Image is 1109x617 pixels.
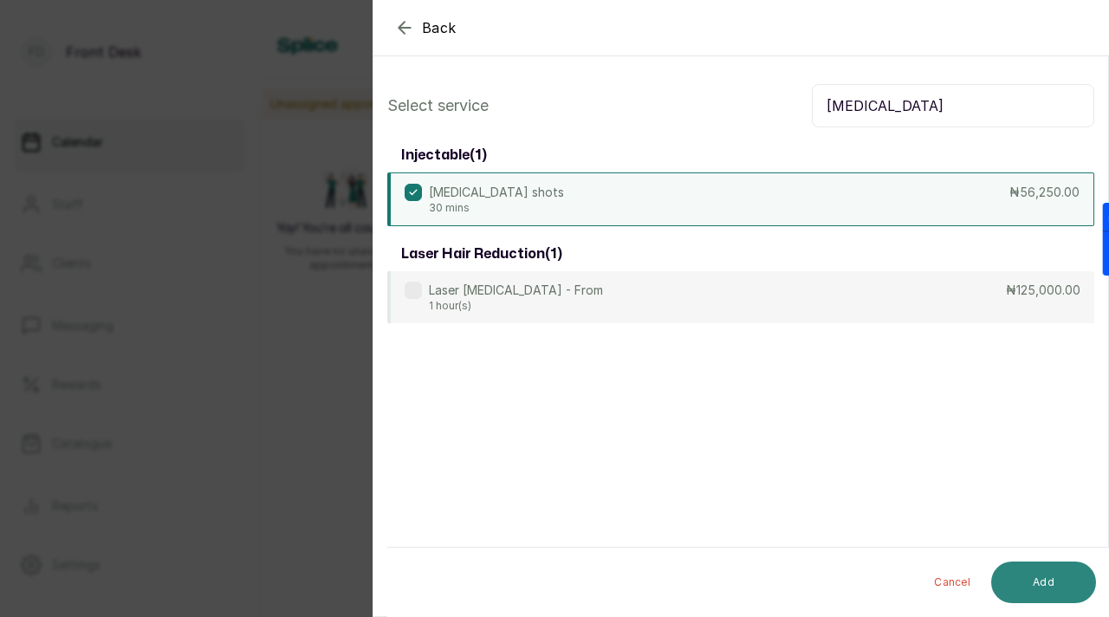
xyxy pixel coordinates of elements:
span: Back [422,17,457,38]
p: [MEDICAL_DATA] shots [429,184,564,201]
button: Add [991,562,1096,603]
button: Cancel [920,562,984,603]
p: 30 mins [429,201,564,215]
h3: laser hair reduction ( 1 ) [401,244,562,264]
h3: injectable ( 1 ) [401,145,487,166]
input: Search. [812,84,1094,127]
p: ₦56,250.00 [1009,184,1080,201]
p: 1 hour(s) [429,299,603,313]
p: Laser [MEDICAL_DATA] - From [429,282,603,299]
p: Select service [387,94,489,118]
button: Back [394,17,457,38]
p: ₦125,000.00 [1006,282,1080,299]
